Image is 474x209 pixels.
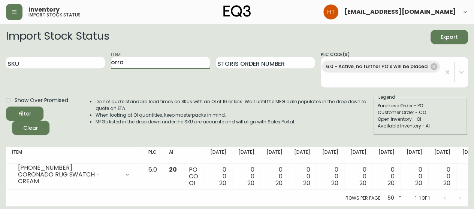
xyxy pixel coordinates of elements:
[294,166,310,187] div: 0 0
[372,147,401,163] th: [DATE]
[142,147,163,163] th: PLC
[344,147,372,163] th: [DATE]
[96,112,373,119] li: When looking at OI quantities, keep masterpacks in mind.
[387,179,394,187] span: 20
[378,116,463,123] div: Open Inventory - OI
[223,5,251,17] img: logo
[18,165,120,171] div: [PHONE_NUMBER]
[260,147,289,163] th: [DATE]
[266,166,283,187] div: 0 0
[28,7,60,13] span: Inventory
[323,4,338,19] img: cadcaaaf975f2b29e0fd865e7cfaed0d
[384,192,403,205] div: 50
[437,33,462,42] span: Export
[219,179,226,187] span: 20
[169,165,177,174] span: 20
[344,9,456,15] span: [EMAIL_ADDRESS][DOMAIN_NAME]
[415,179,422,187] span: 20
[96,119,373,125] li: MFGs listed in the drop down under the SKU are accurate and will align with Sales Portal.
[28,13,81,17] h5: import stock status
[232,147,260,163] th: [DATE]
[204,147,232,163] th: [DATE]
[322,166,338,187] div: 0 0
[415,195,430,202] p: 1-1 of 1
[434,166,450,187] div: 0 0
[247,179,254,187] span: 20
[288,147,316,163] th: [DATE]
[163,147,183,163] th: AI
[378,102,463,109] div: Purchase Order - PO
[303,179,310,187] span: 20
[12,121,49,135] button: Clear
[18,109,31,119] div: Filter
[316,147,344,163] th: [DATE]
[378,123,463,129] div: Available Inventory - AI
[96,98,373,112] li: Do not quote standard lead times on SKUs with an OI of 10 or less. Wait until the MFG date popula...
[406,166,422,187] div: 0 0
[431,30,468,44] button: Export
[378,94,396,101] legend: Legend
[378,109,463,116] div: Customer Order - CO
[378,166,395,187] div: 0 0
[142,163,163,190] td: 6.0
[189,179,195,187] span: OI
[400,147,428,163] th: [DATE]
[189,166,198,187] div: PO CO
[331,179,338,187] span: 20
[345,195,381,202] p: Rows per page:
[238,166,254,187] div: 0 0
[275,179,282,187] span: 20
[210,166,226,187] div: 0 0
[6,30,109,44] h2: Import Stock Status
[359,179,366,187] span: 20
[443,179,450,187] span: 20
[428,147,456,163] th: [DATE]
[6,107,43,121] button: Filter
[18,171,120,185] div: CORONADO RUG SWATCH - CREAM
[12,166,136,183] div: [PHONE_NUMBER]CORONADO RUG SWATCH - CREAM
[6,147,142,163] th: Item
[18,123,43,133] span: Clear
[321,62,432,71] span: 6.0 - Active, no further PO’s will be placed
[350,166,366,187] div: 0 0
[15,96,68,104] span: Show Over Promised
[321,61,440,73] div: 6.0 - Active, no further PO’s will be placed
